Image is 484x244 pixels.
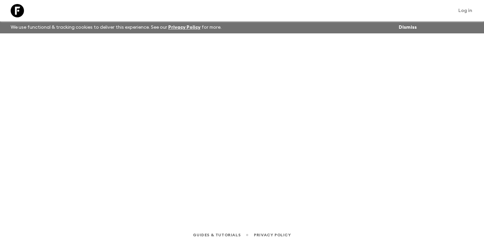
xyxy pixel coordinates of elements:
button: Dismiss [397,23,418,32]
a: Privacy Policy [254,231,291,239]
a: Privacy Policy [168,25,201,30]
a: Guides & Tutorials [193,231,241,239]
a: Log in [455,6,476,15]
p: We use functional & tracking cookies to deliver this experience. See our for more. [8,21,224,33]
